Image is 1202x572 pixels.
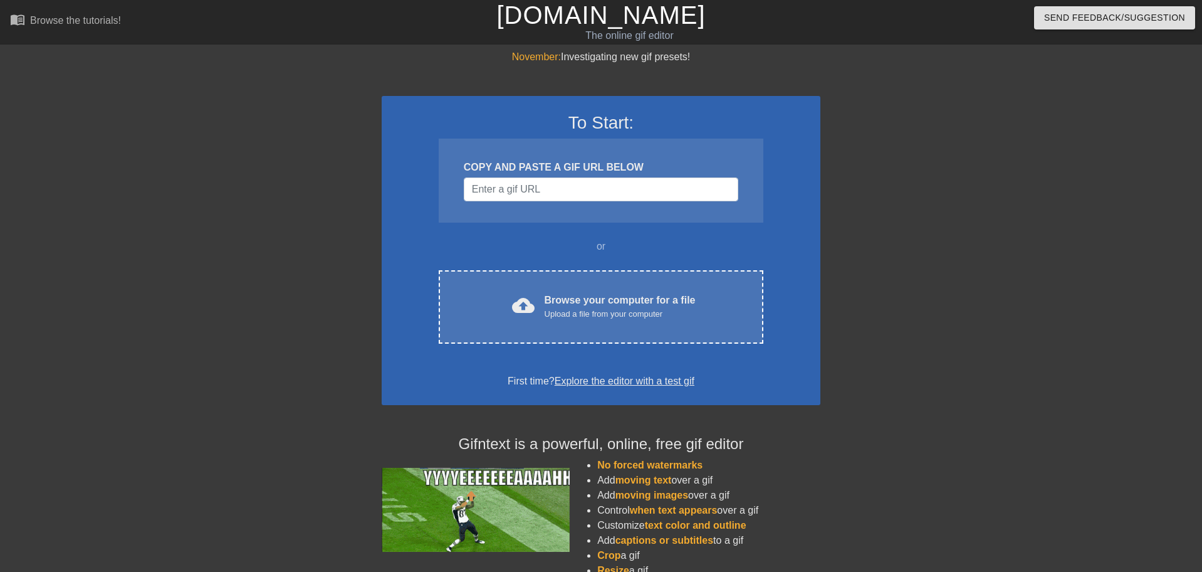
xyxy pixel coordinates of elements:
[597,473,820,488] li: Add over a gif
[30,15,121,26] div: Browse the tutorials!
[512,294,535,317] span: cloud_upload
[630,505,718,516] span: when text appears
[597,460,703,470] span: No forced watermarks
[398,374,804,389] div: First time?
[407,28,852,43] div: The online gif editor
[414,239,788,254] div: or
[597,488,820,503] li: Add over a gif
[464,160,738,175] div: COPY AND PASTE A GIF URL BELOW
[555,376,694,386] a: Explore the editor with a test gif
[1034,6,1195,29] button: Send Feedback/Suggestion
[645,520,746,531] span: text color and outline
[512,51,561,62] span: November:
[1044,10,1185,26] span: Send Feedback/Suggestion
[597,550,620,561] span: Crop
[597,548,820,563] li: a gif
[545,308,696,320] div: Upload a file from your computer
[545,293,696,320] div: Browse your computer for a file
[464,177,738,201] input: Username
[615,535,713,546] span: captions or subtitles
[597,503,820,518] li: Control over a gif
[398,112,804,134] h3: To Start:
[615,475,672,485] span: moving text
[382,435,820,453] h4: Gifntext is a powerful, online, free gif editor
[10,12,25,27] span: menu_book
[597,533,820,548] li: Add to a gif
[382,468,570,552] img: football_small.gif
[10,12,121,31] a: Browse the tutorials!
[615,490,688,500] span: moving images
[597,518,820,533] li: Customize
[496,1,705,29] a: [DOMAIN_NAME]
[382,50,820,65] div: Investigating new gif presets!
